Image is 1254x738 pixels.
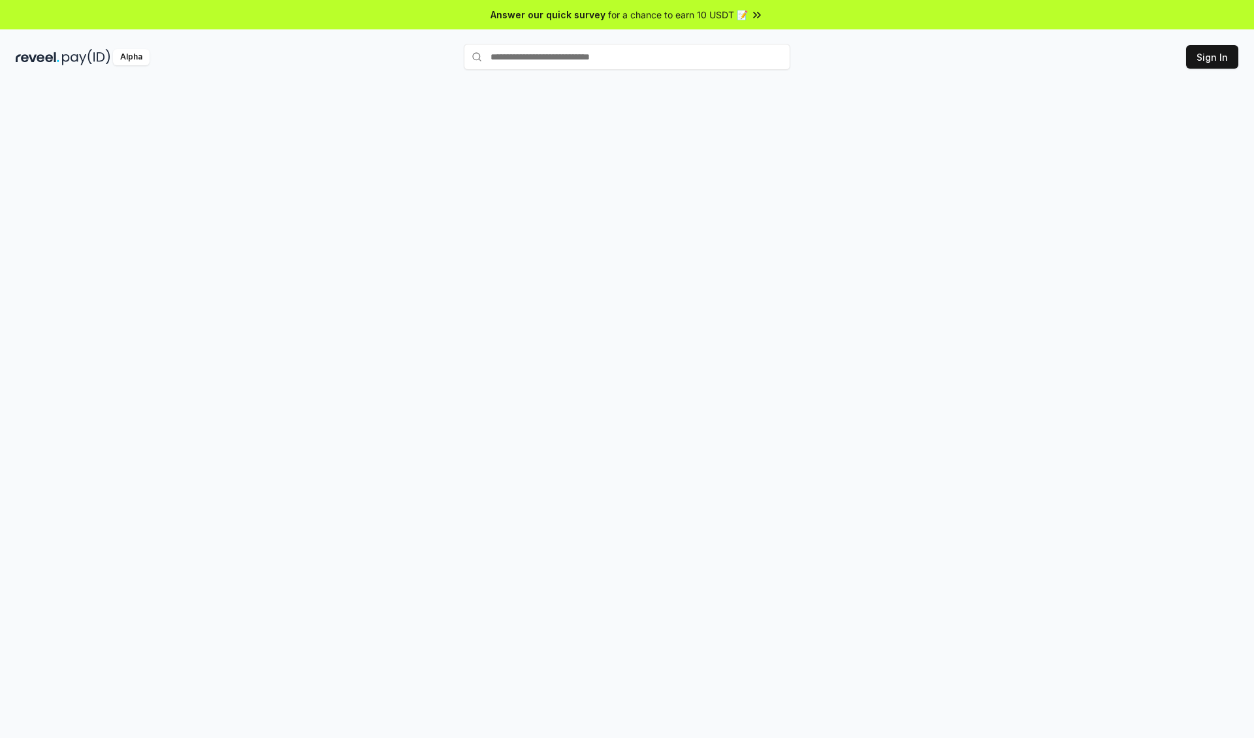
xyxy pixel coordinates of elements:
span: for a chance to earn 10 USDT 📝 [608,8,748,22]
span: Answer our quick survey [490,8,605,22]
img: pay_id [62,49,110,65]
button: Sign In [1186,45,1238,69]
div: Alpha [113,49,150,65]
img: reveel_dark [16,49,59,65]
